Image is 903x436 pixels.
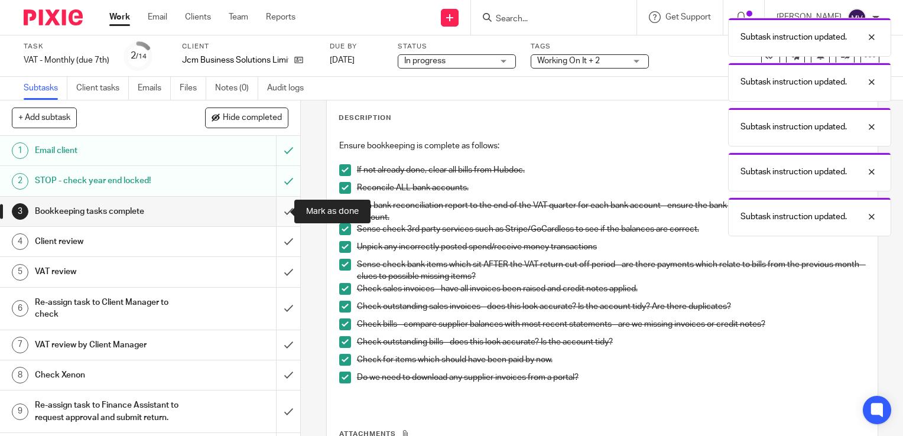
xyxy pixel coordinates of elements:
label: Task [24,42,109,51]
p: Reconcile ALL bank accounts. [357,182,865,194]
a: Emails [138,77,171,100]
h1: Check Xenon [35,366,188,384]
span: [DATE] [330,56,355,64]
p: Subtask instruction updated. [740,31,847,43]
button: Hide completed [205,108,288,128]
h1: Client review [35,233,188,250]
p: Sense check bank items which sit AFTER the VAT return cut off period - are there payments which r... [357,259,865,283]
h1: STOP - check year end locked! [35,172,188,190]
img: Pixie [24,9,83,25]
div: 4 [12,233,28,250]
a: Client tasks [76,77,129,100]
a: Notes (0) [215,77,258,100]
h1: Re-assign task to Finance Assistant to request approval and submit return. [35,396,188,427]
label: Client [182,42,315,51]
a: Reports [266,11,295,23]
div: 6 [12,300,28,317]
p: Subtask instruction updated. [740,166,847,178]
div: 7 [12,337,28,353]
p: Run bank reconciliation report to the end of the VAT quarter for each bank account - ensure the b... [357,200,865,224]
div: 3 [12,203,28,220]
span: In progress [404,57,446,65]
p: Ensure bookkeeping is complete as follows: [339,140,865,152]
p: Do we need to download any supplier invoices from a portal? [357,372,865,383]
p: Check bills - compare supplier balances with most recent statements - are we missing invoices or ... [357,318,865,330]
p: If not already done, clear all bills from Hubdoc. [357,164,865,176]
a: Email [148,11,167,23]
img: svg%3E [847,8,866,27]
a: Work [109,11,130,23]
div: 5 [12,264,28,281]
p: Jcm Business Solutions Limited [182,54,288,66]
label: Due by [330,42,383,51]
a: Files [180,77,206,100]
h1: VAT review [35,263,188,281]
a: Audit logs [267,77,313,100]
p: Unpick any incorrectly posted spend/receive money transactions [357,241,865,253]
h1: Bookkeeping tasks complete [35,203,188,220]
a: Clients [185,11,211,23]
small: /14 [136,53,147,60]
p: Subtask instruction updated. [740,211,847,223]
div: 1 [12,142,28,159]
p: Description [339,113,391,123]
div: 2 [12,173,28,190]
p: Check outstanding bills - does this look accurate? Is the account tidy? [357,336,865,348]
a: Subtasks [24,77,67,100]
button: + Add subtask [12,108,77,128]
p: Subtask instruction updated. [740,76,847,88]
div: 2 [131,49,147,63]
span: Hide completed [223,113,282,123]
p: Check for items which should have been paid by now. [357,354,865,366]
p: Check sales invoices - have all invoices been raised and credit notes applied. [357,283,865,295]
a: Team [229,11,248,23]
p: Subtask instruction updated. [740,121,847,133]
h1: Re-assign task to Client Manager to check [35,294,188,324]
h1: VAT review by Client Manager [35,336,188,354]
h1: Email client [35,142,188,160]
div: 9 [12,404,28,420]
p: Check outstanding sales invoices - does this look accurate? Is the account tidy? Are there duplic... [357,301,865,313]
div: 8 [12,367,28,383]
label: Status [398,42,516,51]
div: VAT - Monthly (due 7th) [24,54,109,66]
p: Sense check 3rd party services such as Stripe/GoCardless to see if the balances are correct. [357,223,865,235]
